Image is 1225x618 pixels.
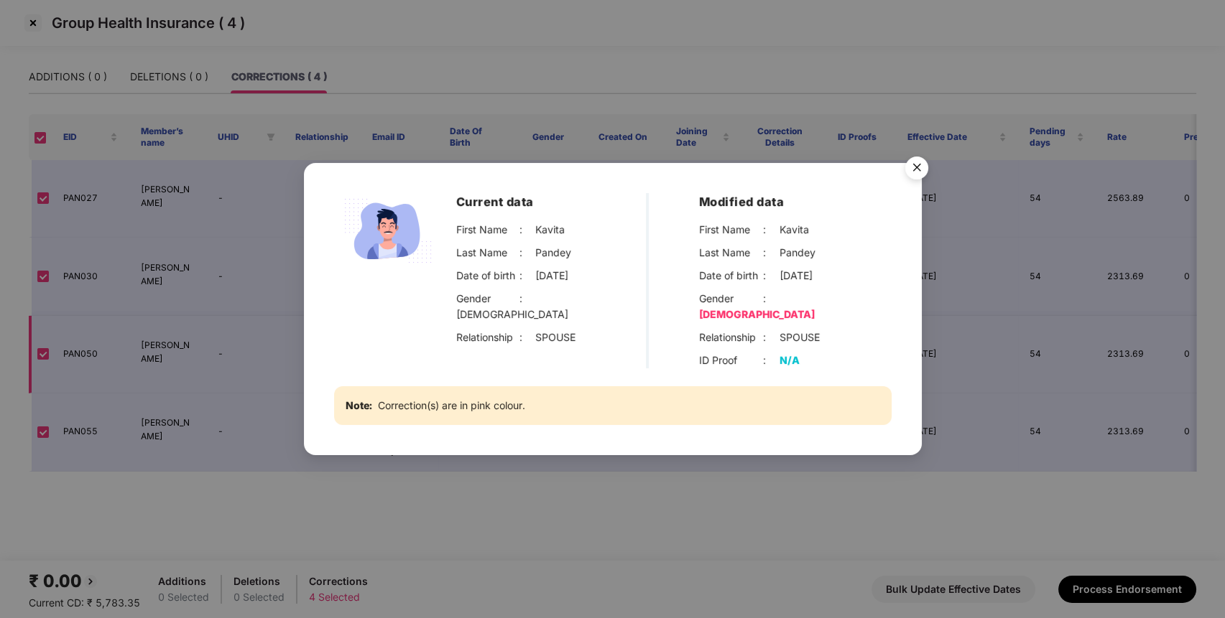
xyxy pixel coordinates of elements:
[535,268,568,284] div: [DATE]
[456,306,568,322] div: [DEMOGRAPHIC_DATA]
[698,222,763,238] div: First Name
[456,268,519,284] div: Date of birth
[763,352,779,368] div: :
[779,222,808,238] div: Kavita
[897,149,935,188] button: Close
[519,329,535,345] div: :
[698,306,814,322] div: [DEMOGRAPHIC_DATA]
[456,193,645,212] h3: Current data
[897,150,937,190] img: svg+xml;base64,PHN2ZyB4bWxucz0iaHR0cDovL3d3dy53My5vcmcvMjAwMC9zdmciIHdpZHRoPSI1NiIgaGVpZ2h0PSI1Ni...
[763,245,779,261] div: :
[535,245,570,261] div: Pandey
[763,268,779,284] div: :
[698,268,763,284] div: Date of birth
[763,222,779,238] div: :
[763,291,779,306] div: :
[345,398,371,413] b: Note:
[535,222,564,238] div: Kavita
[698,329,763,345] div: Relationship
[779,329,819,345] div: SPOUSE
[779,268,812,284] div: [DATE]
[456,245,519,261] div: Last Name
[519,222,535,238] div: :
[698,193,892,212] h3: Modified data
[456,222,519,238] div: First Name
[779,352,799,368] div: N/A
[519,245,535,261] div: :
[763,329,779,345] div: :
[698,291,763,306] div: Gender
[698,352,763,368] div: ID Proof
[456,329,519,345] div: Relationship
[333,193,441,268] img: svg+xml;base64,PHN2ZyB4bWxucz0iaHR0cDovL3d3dy53My5vcmcvMjAwMC9zdmciIHdpZHRoPSIyMjQiIGhlaWdodD0iMT...
[519,291,535,306] div: :
[698,245,763,261] div: Last Name
[535,329,575,345] div: SPOUSE
[519,268,535,284] div: :
[779,245,815,261] div: Pandey
[333,386,892,425] div: Correction(s) are in pink colour.
[456,291,519,306] div: Gender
